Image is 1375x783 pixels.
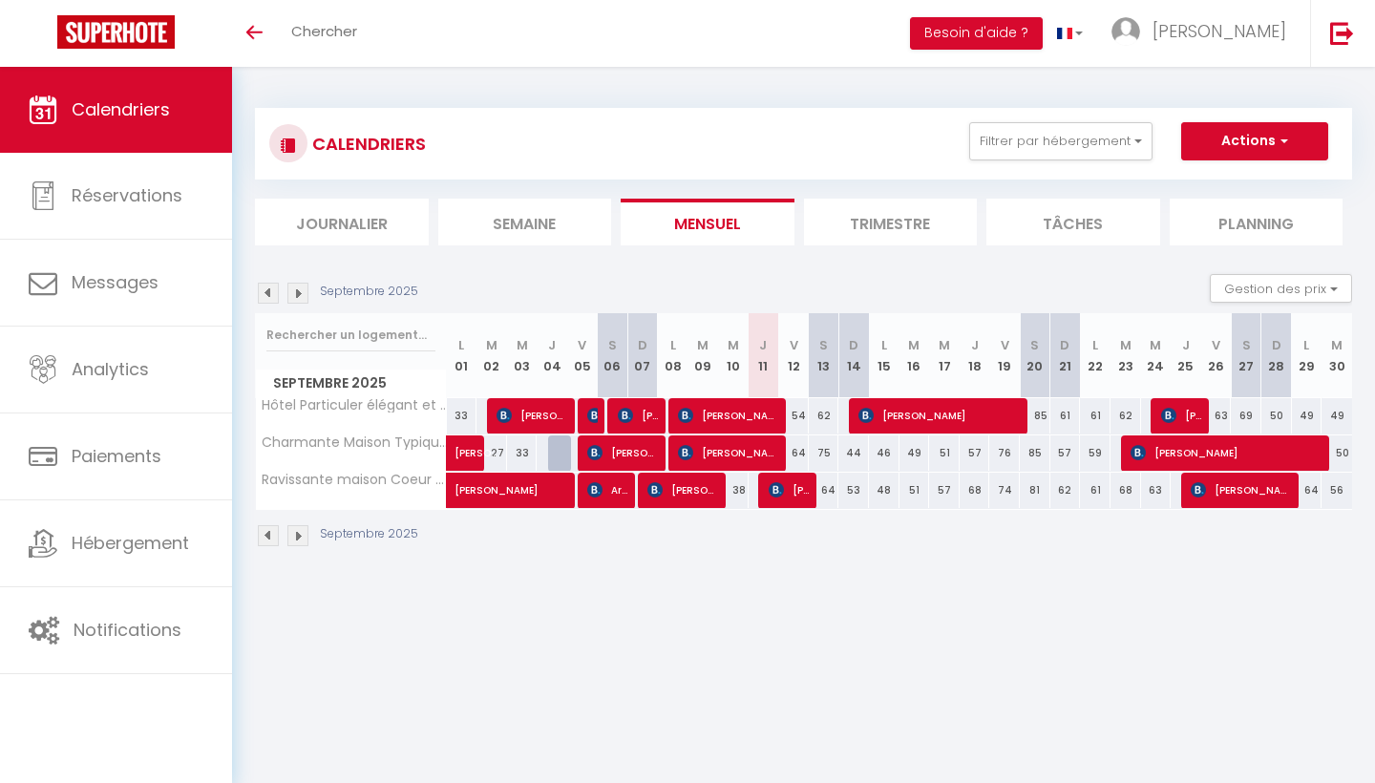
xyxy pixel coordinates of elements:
[1111,473,1141,508] div: 68
[1111,17,1140,46] img: ...
[1191,472,1293,508] span: [PERSON_NAME]
[567,313,598,398] th: 05
[598,313,628,398] th: 06
[881,336,887,354] abbr: L
[72,357,149,381] span: Analytics
[1171,313,1201,398] th: 25
[259,473,450,487] span: Ravissante maison Coeur de Lille
[291,21,357,41] span: Chercher
[1242,336,1251,354] abbr: S
[769,472,810,508] span: [PERSON_NAME] appeltants
[1020,398,1050,434] div: 85
[678,397,780,434] span: [PERSON_NAME] AUPF
[455,462,630,498] span: [PERSON_NAME]
[447,398,477,434] div: 33
[621,199,794,245] li: Mensuel
[266,318,435,352] input: Rechercher un logement...
[1131,434,1324,471] span: [PERSON_NAME]
[728,336,739,354] abbr: M
[1080,473,1111,508] div: 61
[438,199,612,245] li: Semaine
[989,473,1020,508] div: 74
[1120,336,1132,354] abbr: M
[971,336,979,354] abbr: J
[1322,435,1352,471] div: 50
[778,435,809,471] div: 64
[838,473,869,508] div: 53
[759,336,767,354] abbr: J
[1153,19,1286,43] span: [PERSON_NAME]
[1050,398,1081,434] div: 61
[1141,313,1172,398] th: 24
[256,370,446,397] span: Septembre 2025
[255,199,429,245] li: Journalier
[1170,199,1343,245] li: Planning
[1111,398,1141,434] div: 62
[1212,336,1220,354] abbr: V
[939,336,950,354] abbr: M
[307,122,426,165] h3: CALENDRIERS
[804,199,978,245] li: Trimestre
[809,473,839,508] div: 64
[320,525,418,543] p: Septembre 2025
[869,435,899,471] div: 46
[1261,313,1292,398] th: 28
[447,435,477,472] a: [PERSON_NAME]-[PERSON_NAME]
[960,313,990,398] th: 18
[1020,473,1050,508] div: 81
[1322,473,1352,508] div: 56
[627,313,658,398] th: 07
[74,618,181,642] span: Notifications
[790,336,798,354] abbr: V
[678,434,780,471] span: [PERSON_NAME]
[960,473,990,508] div: 68
[1141,473,1172,508] div: 63
[658,313,688,398] th: 08
[548,336,556,354] abbr: J
[72,270,159,294] span: Messages
[1201,313,1232,398] th: 26
[1322,313,1352,398] th: 30
[687,313,718,398] th: 09
[986,199,1160,245] li: Tâches
[929,313,960,398] th: 17
[587,397,598,434] span: [PERSON_NAME]
[969,122,1153,160] button: Filtrer par hébergement
[458,336,464,354] abbr: L
[697,336,709,354] abbr: M
[72,97,170,121] span: Calendriers
[476,313,507,398] th: 02
[899,435,930,471] div: 49
[838,435,869,471] div: 44
[1092,336,1098,354] abbr: L
[1292,313,1322,398] th: 29
[1292,398,1322,434] div: 49
[638,336,647,354] abbr: D
[587,472,628,508] span: Arthur saison
[809,313,839,398] th: 13
[497,397,568,434] span: [PERSON_NAME]
[320,283,418,301] p: Septembre 2025
[1210,274,1352,303] button: Gestion des prix
[578,336,586,354] abbr: V
[1161,397,1202,434] span: [PERSON_NAME]
[587,434,659,471] span: [PERSON_NAME]
[1182,336,1190,354] abbr: J
[259,435,450,450] span: Charmante Maison Typique Vieux Lille
[778,313,809,398] th: 12
[259,398,450,413] span: Hôtel Particuler élégant et moderne
[849,336,858,354] abbr: D
[1150,336,1161,354] abbr: M
[507,435,538,471] div: 33
[1292,473,1322,508] div: 64
[869,313,899,398] th: 15
[908,336,920,354] abbr: M
[1261,398,1292,434] div: 50
[1322,398,1352,434] div: 49
[809,435,839,471] div: 75
[718,313,749,398] th: 10
[1050,473,1081,508] div: 62
[72,531,189,555] span: Hébergement
[1080,313,1111,398] th: 22
[899,473,930,508] div: 51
